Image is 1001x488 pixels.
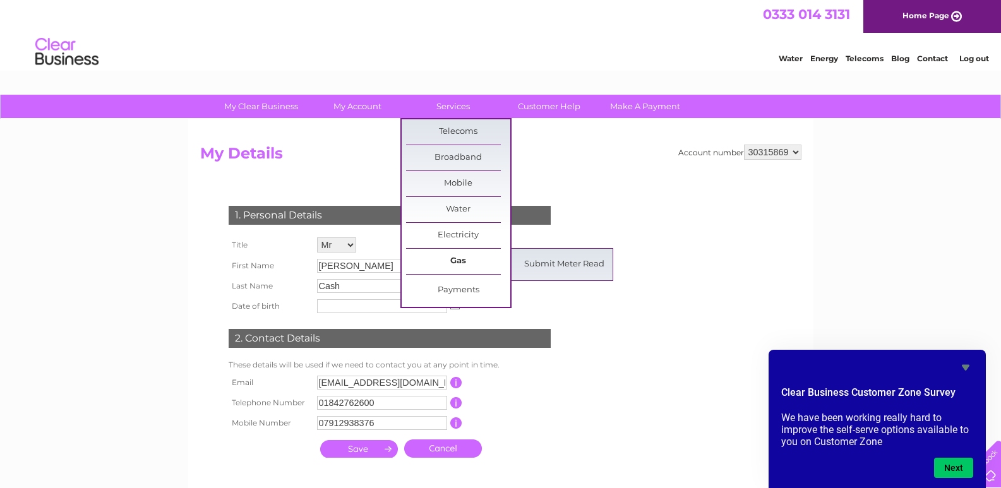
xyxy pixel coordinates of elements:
[225,276,314,296] th: Last Name
[406,223,510,248] a: Electricity
[406,249,510,274] a: Gas
[406,197,510,222] a: Water
[406,119,510,145] a: Telecoms
[225,296,314,316] th: Date of birth
[35,33,99,71] img: logo.png
[305,95,409,118] a: My Account
[891,54,909,63] a: Blog
[781,360,973,478] div: Clear Business Customer Zone Survey
[781,385,973,407] h2: Clear Business Customer Zone Survey
[229,329,551,348] div: 2. Contact Details
[810,54,838,63] a: Energy
[678,145,801,160] div: Account number
[406,171,510,196] a: Mobile
[593,95,697,118] a: Make A Payment
[958,360,973,375] button: Hide survey
[763,6,850,22] a: 0333 014 3131
[450,397,462,408] input: Information
[450,417,462,429] input: Information
[450,377,462,388] input: Information
[225,256,314,276] th: First Name
[934,458,973,478] button: Next question
[225,413,314,433] th: Mobile Number
[404,439,482,458] a: Cancel
[846,54,884,63] a: Telecoms
[401,95,505,118] a: Services
[781,412,973,448] p: We have been working really hard to improve the self-serve options available to you on Customer Zone
[406,278,510,303] a: Payments
[959,54,989,63] a: Log out
[203,7,800,61] div: Clear Business is a trading name of Verastar Limited (registered in [GEOGRAPHIC_DATA] No. 3667643...
[225,372,314,393] th: Email
[200,145,801,169] h2: My Details
[225,234,314,256] th: Title
[497,95,601,118] a: Customer Help
[209,95,313,118] a: My Clear Business
[779,54,803,63] a: Water
[406,145,510,170] a: Broadband
[320,440,398,458] input: Submit
[917,54,948,63] a: Contact
[225,393,314,413] th: Telephone Number
[229,206,551,225] div: 1. Personal Details
[225,357,554,372] td: These details will be used if we need to contact you at any point in time.
[512,252,616,277] a: Submit Meter Read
